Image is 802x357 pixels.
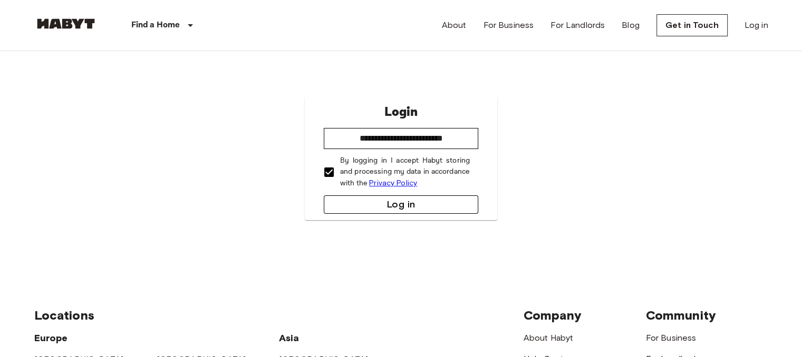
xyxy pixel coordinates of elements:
[524,308,582,323] span: Company
[656,14,728,36] a: Get in Touch
[324,195,478,214] button: Log in
[646,308,716,323] span: Community
[34,332,68,344] span: Europe
[646,333,697,343] a: For Business
[745,19,768,32] a: Log in
[279,332,299,344] span: Asia
[550,19,605,32] a: For Landlords
[34,308,94,323] span: Locations
[524,333,574,343] a: About Habyt
[622,19,640,32] a: Blog
[131,19,180,32] p: Find a Home
[340,155,470,189] p: By logging in I accept Habyt storing and processing my data in accordance with the
[384,103,418,122] p: Login
[34,18,98,29] img: Habyt
[483,19,534,32] a: For Business
[369,178,417,187] a: Privacy Policy
[442,19,467,32] a: About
